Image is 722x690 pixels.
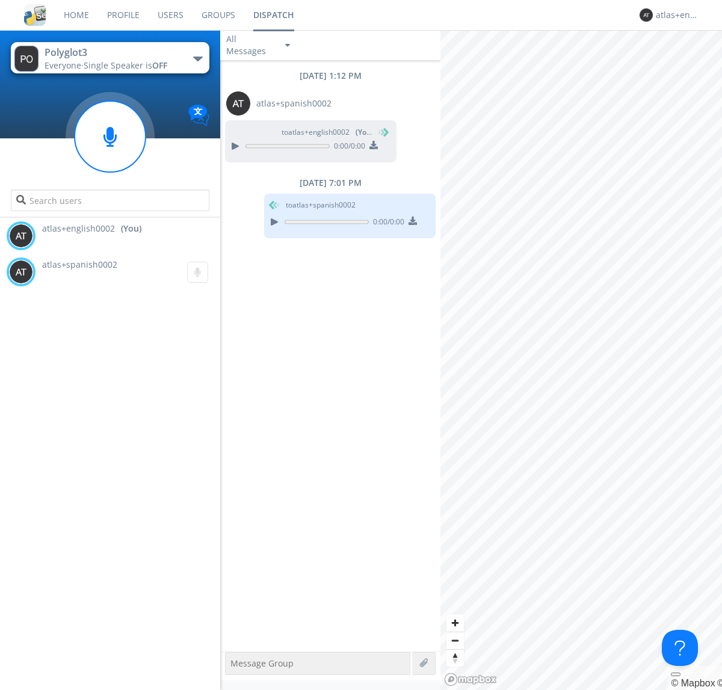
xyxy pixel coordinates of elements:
div: atlas+english0002 [656,9,701,21]
div: (You) [121,223,141,235]
a: Mapbox logo [444,673,497,686]
div: [DATE] 7:01 PM [220,177,440,189]
img: caret-down-sm.svg [285,44,290,47]
img: cddb5a64eb264b2086981ab96f4c1ba7 [24,4,46,26]
span: (You) [356,127,374,137]
img: 373638.png [9,260,33,284]
span: Single Speaker is [84,60,167,71]
span: 0:00 / 0:00 [330,141,365,154]
span: OFF [152,60,167,71]
button: Toggle attribution [671,673,680,676]
img: 373638.png [226,91,250,116]
div: Polyglot3 [45,46,180,60]
img: 373638.png [640,8,653,22]
a: Mapbox [671,678,715,688]
div: [DATE] 1:12 PM [220,70,440,82]
span: atlas+spanish0002 [42,259,117,270]
img: download media button [409,217,417,225]
div: Everyone · [45,60,180,72]
img: 373638.png [14,46,39,72]
span: atlas+english0002 [42,223,115,235]
div: All Messages [226,33,274,57]
img: Translation enabled [188,105,209,126]
button: Zoom out [446,632,464,649]
img: download media button [369,141,378,149]
span: to atlas+english0002 [282,127,372,138]
input: Search users [11,189,209,211]
span: Reset bearing to north [446,650,464,667]
button: Polyglot3Everyone·Single Speaker isOFF [11,42,209,73]
span: 0:00 / 0:00 [369,217,404,230]
img: 373638.png [9,224,33,248]
iframe: Toggle Customer Support [662,630,698,666]
button: Zoom in [446,614,464,632]
span: to atlas+spanish0002 [286,200,356,211]
button: Reset bearing to north [446,649,464,667]
span: atlas+spanish0002 [256,97,332,109]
